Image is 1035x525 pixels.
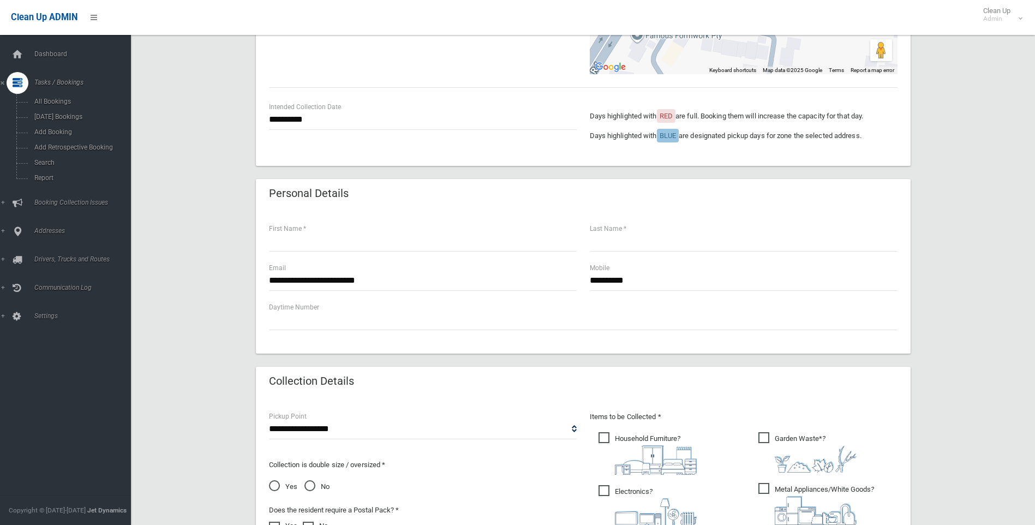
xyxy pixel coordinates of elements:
strong: Jet Dynamics [87,506,127,514]
span: RED [660,112,673,120]
span: Settings [31,312,139,320]
header: Personal Details [256,183,362,204]
span: Report [31,174,130,182]
img: Google [593,60,629,74]
span: No [304,480,330,493]
span: Garden Waste* [758,432,857,473]
p: Days highlighted with are designated pickup days for zone the selected address. [590,129,898,142]
span: BLUE [660,132,676,140]
a: Report a map error [851,67,894,73]
img: 36c1b0289cb1767239cdd3de9e694f19.png [775,496,857,525]
header: Collection Details [256,371,367,392]
span: Clean Up ADMIN [11,12,77,22]
span: Map data ©2025 Google [763,67,822,73]
span: [DATE] Bookings [31,113,130,121]
span: Add Booking [31,128,130,136]
span: Yes [269,480,297,493]
span: All Bookings [31,98,130,105]
span: Communication Log [31,284,139,291]
i: ? [775,434,857,473]
label: Does the resident require a Postal Pack? * [269,504,399,517]
a: Open this area in Google Maps (opens a new window) [593,60,629,74]
span: Booking Collection Issues [31,199,139,206]
a: Terms [829,67,844,73]
small: Admin [983,15,1010,23]
span: Dashboard [31,50,139,58]
span: Clean Up [978,7,1021,23]
p: Days highlighted with are full. Booking them will increase the capacity for that day. [590,110,898,123]
span: Metal Appliances/White Goods [758,483,874,525]
button: Keyboard shortcuts [709,67,756,74]
span: Household Furniture [599,432,697,475]
p: Collection is double size / oversized * [269,458,577,472]
button: Drag Pegman onto the map to open Street View [870,39,892,61]
span: Copyright © [DATE]-[DATE] [9,506,86,514]
span: Addresses [31,227,139,235]
i: ? [615,434,697,475]
i: ? [775,485,874,525]
span: Drivers, Trucks and Routes [31,255,139,263]
span: Search [31,159,130,166]
img: aa9efdbe659d29b613fca23ba79d85cb.png [615,445,697,475]
span: Tasks / Bookings [31,79,139,86]
p: Items to be Collected * [590,410,898,423]
img: 4fd8a5c772b2c999c83690221e5242e0.png [775,445,857,473]
span: Add Retrospective Booking [31,144,130,151]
